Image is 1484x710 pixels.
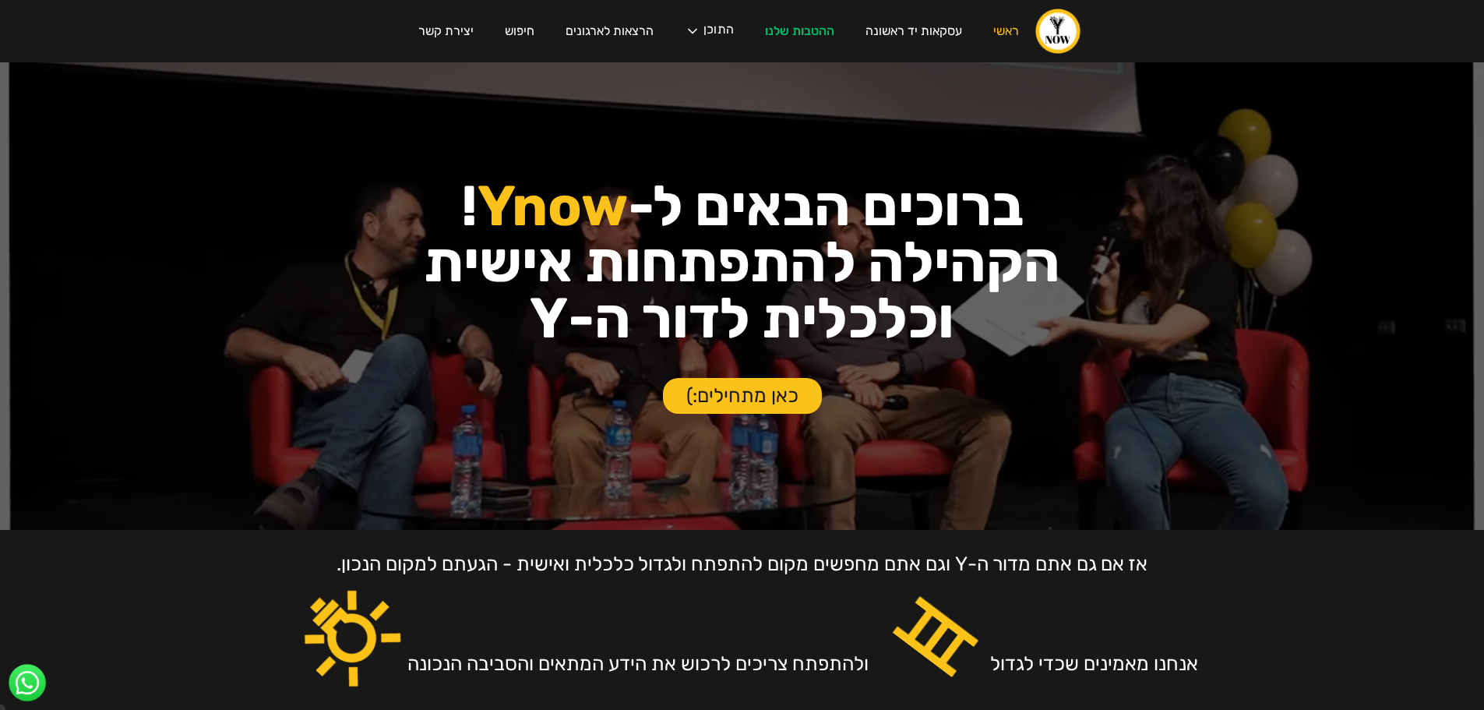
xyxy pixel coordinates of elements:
[703,23,734,39] div: התוכן
[489,9,550,53] a: חיפוש
[403,9,489,53] a: יצירת קשר
[478,173,628,239] span: Ynow
[978,9,1035,53] a: ראשי
[1035,8,1081,55] a: home
[669,8,749,55] div: התוכן
[850,9,978,53] a: עסקאות יד ראשונה
[749,9,850,53] a: ההטבות שלנו
[149,178,1336,347] h1: ברוכים הבאים ל- ! הקהילה להתפתחות אישית וכלכלית לדור ה-Y
[663,378,822,414] a: כאן מתחילים:)
[550,9,669,53] a: הרצאות לארגונים
[407,652,869,675] div: ולהתפתח צריכים לרכוש את הידע המתאים והסביבה הנכונה
[337,553,1198,675] div: אז אם גם אתם מדור ה-Y וגם אתם מחפשים מקום להתפתח ולגדול כלכלית ואישית - הגעתם למקום הנכון. אנחנו ...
